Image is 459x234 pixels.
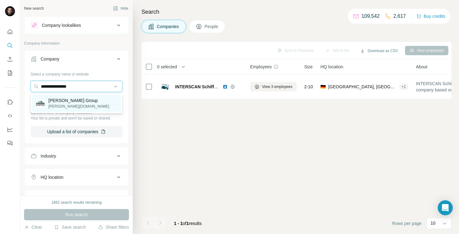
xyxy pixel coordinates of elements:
[5,40,15,51] button: Search
[174,221,183,226] span: 1 - 1
[36,99,45,108] img: Harren Group
[24,191,129,206] button: Annual revenue ($)
[362,12,380,20] p: 109,542
[24,224,42,230] button: Clear
[24,6,44,11] div: New search
[24,41,129,46] p: Company information
[5,138,15,149] button: Feedback
[5,6,15,16] img: Avatar
[31,126,122,137] button: Upload a list of companies
[175,84,261,89] span: INTERSCAN Schiffahrtsgesellschaft MbH
[328,84,397,90] span: [GEOGRAPHIC_DATA], [GEOGRAPHIC_DATA]|[GEOGRAPHIC_DATA], Freie und Hansestadt
[157,23,180,30] span: Companies
[160,82,170,92] img: Logo of INTERSCAN Schiffahrtsgesellschaft MbH
[223,84,228,89] img: LinkedIn logo
[52,200,102,205] div: 1862 search results remaining
[304,84,313,90] span: 2-10
[250,64,272,70] span: Employees
[31,69,122,77] div: Select a company name or website
[24,170,129,185] button: HQ location
[304,64,313,70] span: Size
[320,64,343,70] span: HQ location
[24,149,129,163] button: Industry
[5,26,15,37] button: Quick start
[48,97,109,104] p: [PERSON_NAME] Group
[5,110,15,121] button: Use Surfe API
[41,56,59,62] div: Company
[438,200,453,215] div: Open Intercom Messenger
[399,84,408,90] div: + 1
[24,51,129,69] button: Company
[24,18,129,33] button: Company lookalikes
[392,220,422,227] span: Rows per page
[31,115,122,121] p: Your list is private and won't be saved or shared.
[416,12,445,21] button: Buy credits
[5,54,15,65] button: Enrich CSV
[141,7,452,16] h4: Search
[42,22,81,28] div: Company lookalikes
[205,23,219,30] span: People
[48,104,109,109] p: [PERSON_NAME][DOMAIN_NAME]
[41,195,78,202] div: Annual revenue ($)
[98,224,129,230] button: Share filters
[5,67,15,79] button: My lists
[356,46,402,56] button: Download as CSV
[186,221,189,226] span: 1
[262,84,292,90] span: View 3 employees
[157,64,177,70] span: 0 selected
[54,224,86,230] button: Save search
[250,82,297,91] button: View 3 employees
[109,4,133,13] button: Hide
[183,221,186,226] span: of
[5,124,15,135] button: Dashboard
[174,221,202,226] span: results
[393,12,406,20] p: 2,617
[320,84,326,90] span: 🇩🇪
[431,220,436,226] p: 10
[5,96,15,108] button: Use Surfe on LinkedIn
[41,153,56,159] div: Industry
[416,64,427,70] span: About
[41,174,63,180] div: HQ location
